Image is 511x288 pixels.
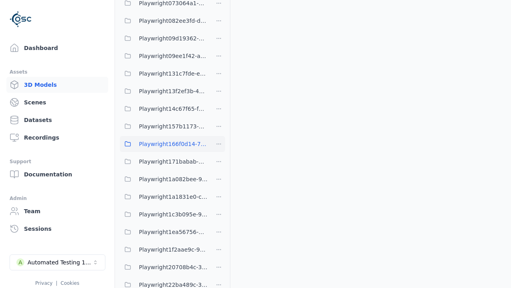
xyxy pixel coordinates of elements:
button: Playwright1a1831e0-ca0c-4e14-bc08-f87064ef1ded [120,189,208,205]
button: Playwright1c3b095e-90b7-4b95-8a3e-fa66e246102f [120,206,208,222]
div: A [16,258,24,266]
button: Playwright157b1173-e73c-4808-a1ac-12e2e4cec217 [120,118,208,134]
span: Playwright09d19362-d6b5-4945-b4e5-b2ff4a555945 [139,34,208,43]
button: Select a workspace [10,254,105,270]
span: Playwright13f2ef3b-4085-48b8-a429-2a4839ebbf05 [139,86,208,96]
span: Playwright14c67f65-f7fa-4a69-9dce-fa9a259dcaa1 [139,104,208,114]
a: 3D Models [6,77,108,93]
span: Playwright082ee3fd-d900-46a1-ac38-5b58dec680c1 [139,16,208,26]
a: Datasets [6,112,108,128]
a: Recordings [6,130,108,146]
button: Playwright131c7fde-e666-4f3e-be7e-075966dc97bc [120,66,208,82]
a: Dashboard [6,40,108,56]
button: Playwright13f2ef3b-4085-48b8-a429-2a4839ebbf05 [120,83,208,99]
button: Playwright09ee1f42-a914-43b3-abf1-e7ca57cf5f96 [120,48,208,64]
span: Playwright1a082bee-99b4-4375-8133-1395ef4c0af5 [139,174,208,184]
span: Playwright1c3b095e-90b7-4b95-8a3e-fa66e246102f [139,210,208,219]
a: Privacy [35,280,52,286]
div: Support [10,157,105,166]
span: Playwright171babab-9959-48a1-bc6e-fda0088be482 [139,157,208,166]
span: Playwright20708b4c-3d59-42bc-a47a-237e63e00249 [139,262,208,272]
button: Playwright1ea56756-75b5-407f-b837-71faf8912cd9 [120,224,208,240]
button: Playwright166f0d14-7d9d-4535-8621-3d4c1fb52475 [120,136,208,152]
button: Playwright14c67f65-f7fa-4a69-9dce-fa9a259dcaa1 [120,101,208,117]
div: Assets [10,67,105,77]
button: Playwright1f2aae9c-9c08-4bb6-a2d5-dc0ac64e971c [120,242,208,258]
span: Playwright166f0d14-7d9d-4535-8621-3d4c1fb52475 [139,139,208,149]
div: Automated Testing 1 - Playwright [28,258,92,266]
a: Team [6,203,108,219]
span: Playwright09ee1f42-a914-43b3-abf1-e7ca57cf5f96 [139,51,208,61]
button: Playwright20708b4c-3d59-42bc-a47a-237e63e00249 [120,259,208,275]
span: Playwright131c7fde-e666-4f3e-be7e-075966dc97bc [139,69,208,78]
button: Playwright1a082bee-99b4-4375-8133-1395ef4c0af5 [120,171,208,187]
span: Playwright1f2aae9c-9c08-4bb6-a2d5-dc0ac64e971c [139,245,208,254]
button: Playwright082ee3fd-d900-46a1-ac38-5b58dec680c1 [120,13,208,29]
span: | [56,280,57,286]
a: Sessions [6,221,108,237]
span: Playwright1ea56756-75b5-407f-b837-71faf8912cd9 [139,227,208,237]
button: Playwright171babab-9959-48a1-bc6e-fda0088be482 [120,154,208,170]
a: Documentation [6,166,108,182]
div: Admin [10,194,105,203]
a: Cookies [61,280,79,286]
button: Playwright09d19362-d6b5-4945-b4e5-b2ff4a555945 [120,30,208,46]
a: Scenes [6,94,108,110]
img: Logo [10,8,32,30]
span: Playwright157b1173-e73c-4808-a1ac-12e2e4cec217 [139,122,208,131]
span: Playwright1a1831e0-ca0c-4e14-bc08-f87064ef1ded [139,192,208,202]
